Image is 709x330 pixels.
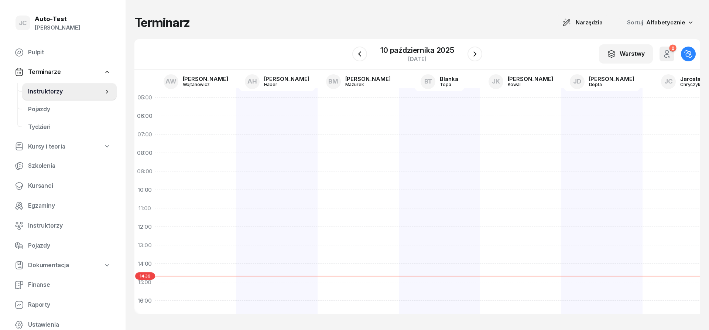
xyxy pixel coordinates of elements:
a: Instruktorzy [22,83,117,101]
span: Instruktorzy [28,221,111,231]
div: Chryczyk [680,82,705,87]
span: AH [247,78,257,85]
span: BT [424,78,432,85]
a: BM[PERSON_NAME]Mazurek [320,72,397,91]
a: Pojazdy [22,101,117,118]
a: Finanse [9,276,117,294]
button: Warstwy [599,44,653,64]
span: Kursanci [28,181,111,191]
span: JD [573,78,581,85]
span: JC [664,78,673,85]
span: Ustawienia [28,320,111,330]
span: Pojazdy [28,241,111,251]
div: Kowal [508,82,543,87]
span: Raporty [28,300,111,310]
div: Warstwy [607,49,645,59]
div: 14:00 [134,255,155,273]
a: Raporty [9,296,117,314]
span: JC [19,20,27,26]
a: JD[PERSON_NAME]Depta [564,72,640,91]
div: 12:00 [134,218,155,236]
div: [DATE] [380,56,454,62]
div: 16:00 [134,292,155,310]
a: JK[PERSON_NAME]Kowal [483,72,559,91]
div: 15:00 [134,273,155,292]
div: [PERSON_NAME] [183,76,228,82]
span: Sortuj [627,18,645,27]
div: Auto-Test [35,16,80,22]
a: Dokumentacja [9,257,117,274]
div: Topa [440,82,458,87]
button: 0 [660,47,674,61]
span: Szkolenia [28,161,111,171]
div: Haber [264,82,299,87]
span: Egzaminy [28,201,111,211]
span: Narzędzia [576,18,603,27]
a: Egzaminy [9,197,117,215]
div: Blanka [440,76,458,82]
span: JK [492,78,500,85]
span: 14:39 [135,272,155,280]
div: [PERSON_NAME] [264,76,309,82]
span: Pulpit [28,48,111,57]
div: 0 [669,45,676,52]
div: 08:00 [134,144,155,162]
div: 06:00 [134,107,155,125]
a: BTBlankaTopa [415,72,464,91]
span: Kursy i teoria [28,142,65,152]
a: Terminarze [9,64,117,81]
a: Szkolenia [9,157,117,175]
div: 09:00 [134,162,155,181]
a: Pulpit [9,44,117,61]
button: Sortuj Alfabetycznie [618,15,700,30]
div: 17:00 [134,310,155,329]
div: [PERSON_NAME] [35,23,80,33]
div: [PERSON_NAME] [589,76,634,82]
button: Narzędzia [556,15,609,30]
a: Kursanci [9,177,117,195]
div: 07:00 [134,125,155,144]
a: AH[PERSON_NAME]Haber [239,72,315,91]
div: [PERSON_NAME] [508,76,553,82]
div: Wojtanowicz [183,82,218,87]
span: Pojazdy [28,105,111,114]
a: Pojazdy [9,237,117,255]
div: [PERSON_NAME] [345,76,391,82]
div: Mazurek [345,82,381,87]
a: Tydzień [22,118,117,136]
a: Kursy i teoria [9,138,117,155]
span: Finanse [28,280,111,290]
div: Depta [589,82,624,87]
div: 13:00 [134,236,155,255]
a: Instruktorzy [9,217,117,235]
div: 11:00 [134,199,155,218]
span: Instruktorzy [28,87,103,96]
span: AW [165,78,177,85]
a: AW[PERSON_NAME]Wojtanowicz [158,72,234,91]
span: Dokumentacja [28,261,69,270]
div: Jarosław [680,76,705,82]
div: 05:00 [134,88,155,107]
span: Terminarze [28,67,61,77]
span: Tydzień [28,122,111,132]
div: 10:00 [134,181,155,199]
h1: Terminarz [134,16,190,29]
div: 10 października 2025 [380,47,454,54]
span: Alfabetycznie [646,19,685,26]
span: BM [328,78,338,85]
